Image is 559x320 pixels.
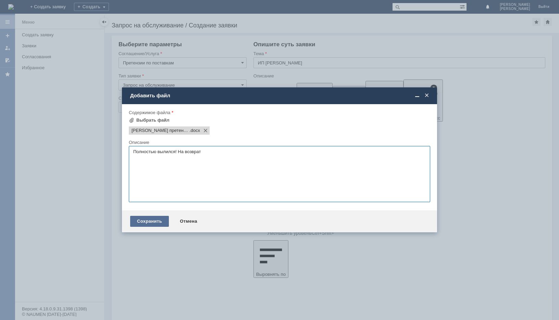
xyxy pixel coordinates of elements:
[136,118,170,123] div: Выбрать файл
[129,140,429,145] div: Описание
[423,93,430,99] span: Закрыть
[414,93,421,99] span: Свернуть (Ctrl + M)
[129,110,429,115] div: Содержимое файла
[189,128,200,133] span: Германа Бланк претензии.docx
[130,93,430,99] div: Добавить файл
[132,128,189,133] span: Германа Бланк претензии.docx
